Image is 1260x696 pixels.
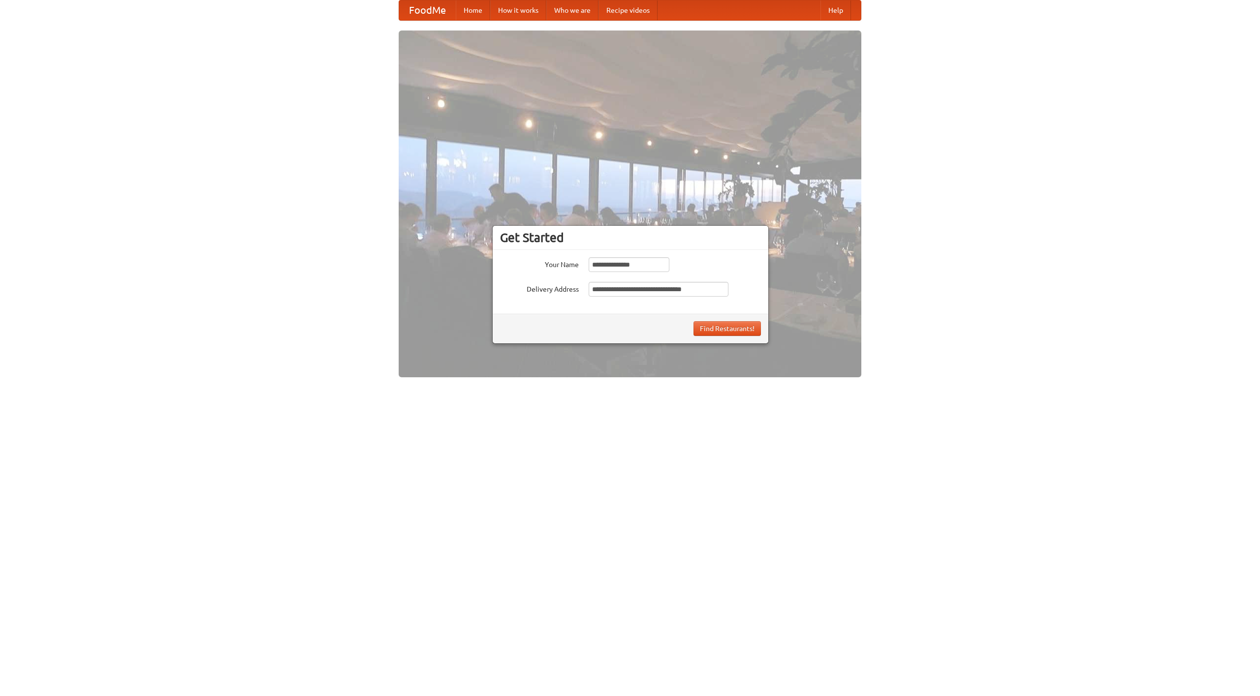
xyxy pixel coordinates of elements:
a: How it works [490,0,546,20]
a: Who we are [546,0,598,20]
a: Home [456,0,490,20]
button: Find Restaurants! [693,321,761,336]
h3: Get Started [500,230,761,245]
a: Recipe videos [598,0,658,20]
label: Delivery Address [500,282,579,294]
label: Your Name [500,257,579,270]
a: FoodMe [399,0,456,20]
a: Help [820,0,851,20]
